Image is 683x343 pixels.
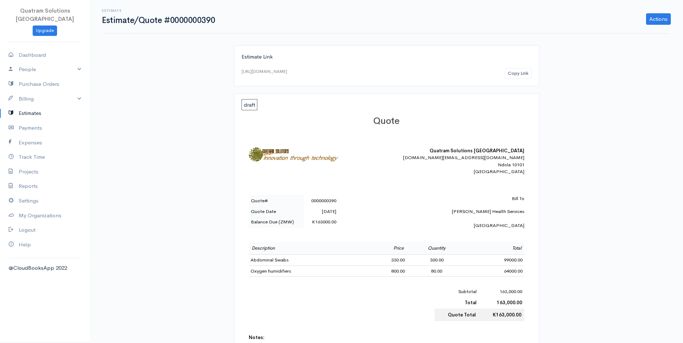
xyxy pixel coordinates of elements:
td: Quote Date [249,206,304,217]
div: [URL][DOMAIN_NAME] [242,68,287,75]
td: 0000000390 [304,195,338,206]
a: Actions [646,13,671,25]
button: Copy Link [505,68,532,79]
td: Oxygen humidifiers [249,265,362,277]
td: Balance Due (ZMW) [249,217,304,227]
span: draft [242,99,257,110]
td: 800.00 [362,265,407,277]
td: Description [249,242,362,255]
td: [DATE] [304,206,338,217]
span: Quatram Solutions [GEOGRAPHIC_DATA] [16,7,74,22]
h6: Estimate [102,9,215,13]
td: Quote Total [435,309,479,321]
b: Notes: [249,334,265,340]
td: 99000.00 [467,255,524,266]
td: Quantity [407,242,467,255]
td: 163,000.00 [479,286,524,297]
h1: Quote [249,116,524,126]
td: Total [467,242,524,255]
p: Bill To [399,195,524,202]
div: @CloudBooksApp 2022 [9,264,81,272]
a: Upgrade [33,26,57,36]
b: Quatram Solutions [GEOGRAPHIC_DATA] [430,148,524,154]
div: [PERSON_NAME] Health Services [GEOGRAPHIC_DATA] [399,195,524,229]
td: 300.00 [407,255,467,266]
b: Total [465,300,477,306]
td: K163,000.00 [479,309,524,321]
div: Estimate Link [242,53,532,61]
td: Price [362,242,407,255]
td: 80.00 [407,265,467,277]
div: [DOMAIN_NAME][EMAIL_ADDRESS][DOMAIN_NAME] Ndola 10101 [GEOGRAPHIC_DATA] [399,154,524,175]
td: 64000.00 [467,265,524,277]
td: 330.00 [362,255,407,266]
b: 163,000.00 [497,300,522,306]
h1: Estimate/Quote #0000000390 [102,16,215,25]
td: K163000.00 [304,217,338,227]
td: Abdominal Swabs [249,255,362,266]
img: logo-31762.jpg [249,147,338,162]
td: Quote# [249,195,304,206]
td: Subtotal [435,286,479,297]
